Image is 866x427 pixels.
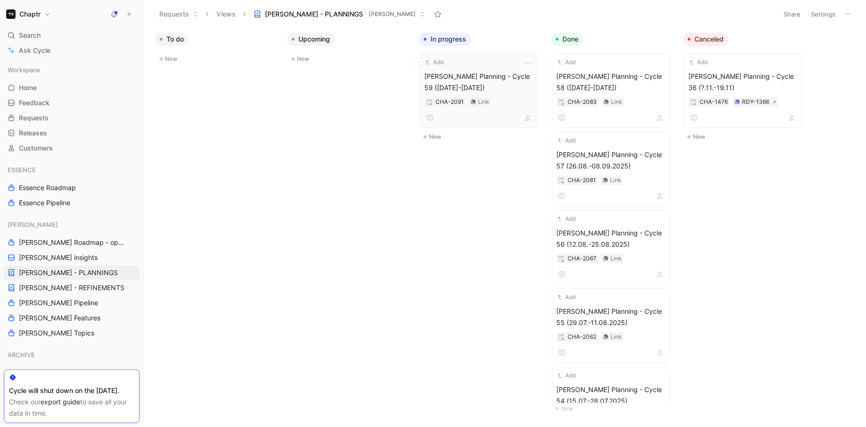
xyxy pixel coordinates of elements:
[6,9,16,19] img: Chaptr
[19,143,53,153] span: Customers
[558,99,565,105] button: 🗒️
[611,97,622,107] div: Link
[8,65,40,75] span: Workspace
[8,368,21,377] span: NOA
[212,7,240,21] button: Views
[4,126,140,140] a: Releases
[688,58,709,67] button: Add
[4,218,140,232] div: [PERSON_NAME]
[419,33,471,46] button: In progress
[742,97,769,107] div: RDY-1366
[694,34,724,44] span: Canceled
[4,163,140,177] div: ESSENCE
[19,198,70,208] span: Essence Pipeline
[369,9,416,19] span: [PERSON_NAME]
[4,281,140,295] a: [PERSON_NAME] - REFINEMENTS
[568,176,596,185] div: CHA-2081
[283,28,415,69] div: UpcomingNew
[4,196,140,210] a: Essence Pipeline
[424,58,445,67] button: Add
[427,100,432,105] img: 🗒️
[551,403,676,414] button: New
[8,350,35,360] span: ARCHIVE
[4,63,140,77] div: Workspace
[4,96,140,110] a: Feedback
[559,100,564,105] img: 🗒️
[691,100,696,105] img: 🗒️
[688,71,798,93] span: [PERSON_NAME] Planning - Cycle 36 (?.11.-19.11)
[679,28,811,147] div: CanceledNew
[19,128,47,138] span: Releases
[19,45,50,56] span: Ask Cycle
[430,34,466,44] span: In progress
[558,255,565,262] button: 🗒️
[556,58,577,67] button: Add
[4,348,140,365] div: ARCHIVE
[155,53,280,65] button: New
[19,298,98,308] span: [PERSON_NAME] Pipeline
[4,235,140,250] a: [PERSON_NAME] Roadmap - open items
[9,396,134,419] div: Check our to save all your data in time.
[426,99,433,105] button: 🗒️
[4,348,140,362] div: ARCHIVE
[610,176,621,185] div: Link
[610,254,622,263] div: Link
[552,53,670,128] a: Add[PERSON_NAME] Planning - Cycle 58 ([DATE]-[DATE])Link
[478,97,489,107] div: Link
[556,136,577,145] button: Add
[551,33,583,46] button: Done
[424,71,534,93] span: [PERSON_NAME] Planning - Cycle 59 ([DATE]-[DATE])
[19,83,37,92] span: Home
[807,8,840,21] button: Settings
[683,33,728,46] button: Canceled
[684,53,802,128] a: Add[PERSON_NAME] Planning - Cycle 36 (?.11.-19.11)RDY-1366
[556,306,666,328] span: [PERSON_NAME] Planning - Cycle 55 (29.07.-11.08.2025)
[19,30,41,41] span: Search
[559,335,564,340] img: 🗒️
[287,53,412,65] button: New
[265,9,363,19] span: [PERSON_NAME] - PLANNINGS
[556,227,666,250] span: [PERSON_NAME] Planning - Cycle 56 (12.08.-25.08.2025)
[568,97,597,107] div: CHA-2083
[4,366,140,383] div: NOA
[556,371,577,380] button: Add
[436,97,464,107] div: CHA-2091
[4,111,140,125] a: Requests
[700,97,728,107] div: CHA-1476
[4,8,53,21] button: ChaptrChaptr
[19,268,118,277] span: [PERSON_NAME] - PLANNINGS
[556,293,577,302] button: Add
[4,251,140,265] a: [PERSON_NAME] insights
[19,183,76,193] span: Essence Roadmap
[287,33,335,46] button: Upcoming
[552,288,670,363] a: Add[PERSON_NAME] Planning - Cycle 55 (29.07.-11.08.2025)Link
[19,313,100,323] span: [PERSON_NAME] Features
[4,311,140,325] a: [PERSON_NAME] Features
[19,283,124,293] span: [PERSON_NAME] - REFINEMENTS
[559,178,564,184] img: 🗒️
[4,266,140,280] a: [PERSON_NAME] - PLANNINGS
[298,34,330,44] span: Upcoming
[556,149,666,172] span: [PERSON_NAME] Planning - Cycle 57 (26.08.-08.09.2025)
[19,253,98,262] span: [PERSON_NAME] insights
[41,398,80,406] a: export guide
[683,131,808,142] button: New
[419,131,544,142] button: New
[568,254,596,263] div: CHA-2067
[4,326,140,340] a: [PERSON_NAME] Topics
[166,34,184,44] span: To do
[558,177,565,184] button: 🗒️
[4,366,140,380] div: NOA
[19,113,49,123] span: Requests
[558,334,565,340] button: 🗒️
[415,28,547,147] div: In progressNew
[690,99,697,105] button: 🗒️
[556,71,666,93] span: [PERSON_NAME] Planning - Cycle 58 ([DATE]-[DATE])
[9,385,134,396] div: Cycle will shut down on the [DATE].
[4,28,140,42] div: Search
[151,28,283,69] div: To doNew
